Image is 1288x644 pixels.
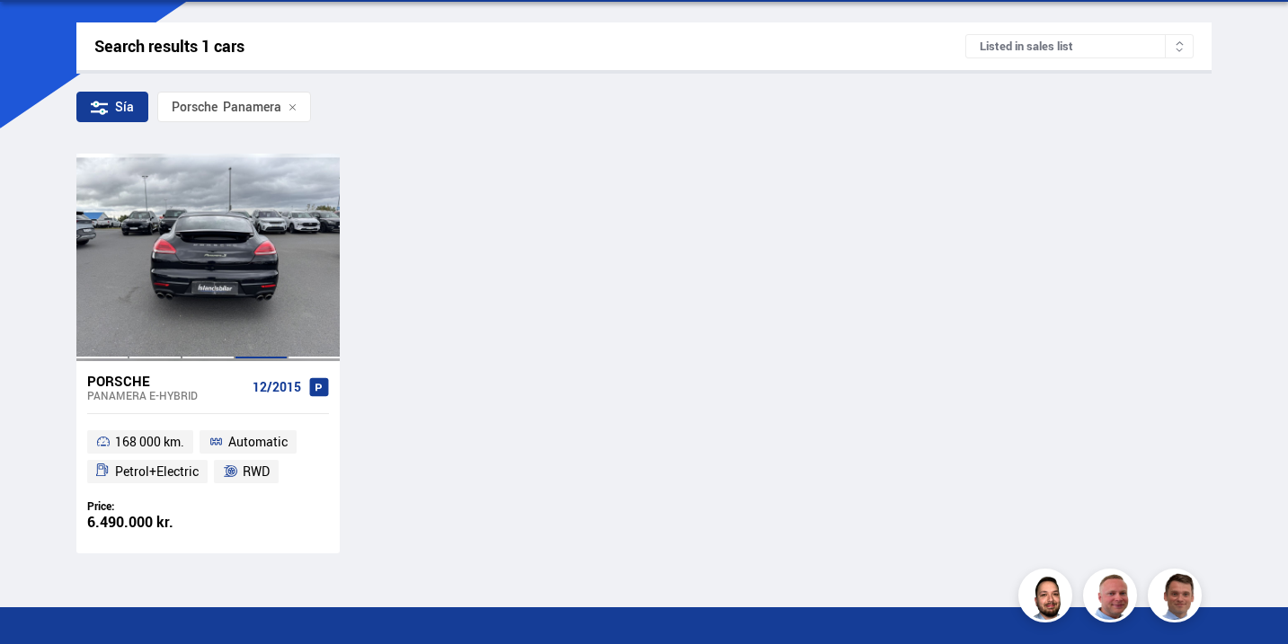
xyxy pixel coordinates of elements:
span: Panamera [172,100,281,114]
img: FbJEzSuNWCJXmdc-.webp [1150,571,1204,625]
div: Price: [87,499,209,513]
span: 168 000 km. [115,431,184,453]
span: Petrol+Electric [115,461,199,482]
img: siFngHWaQ9KaOqBr.png [1086,571,1140,625]
div: Listed in sales list [965,34,1194,58]
div: Panamera E-HYBRID [87,389,245,401]
a: Porsche Panamera E-HYBRID 12/2015 168 000 km. Automatic Petrol+Electric RWD Price: 6.490.000 kr. [76,361,340,553]
span: 12/2015 [253,380,301,394]
span: Automatic [228,431,288,453]
div: Search results 1 cars [94,37,966,56]
div: Sía [76,92,148,122]
div: Porsche [172,100,218,114]
span: RWD [243,461,270,482]
div: 6.490.000 kr. [87,515,209,530]
img: nhp88E3Fdnt1Opn2.png [1021,571,1075,625]
div: Porsche [87,373,245,389]
button: Opna LiveChat spjallviðmót [14,7,68,61]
